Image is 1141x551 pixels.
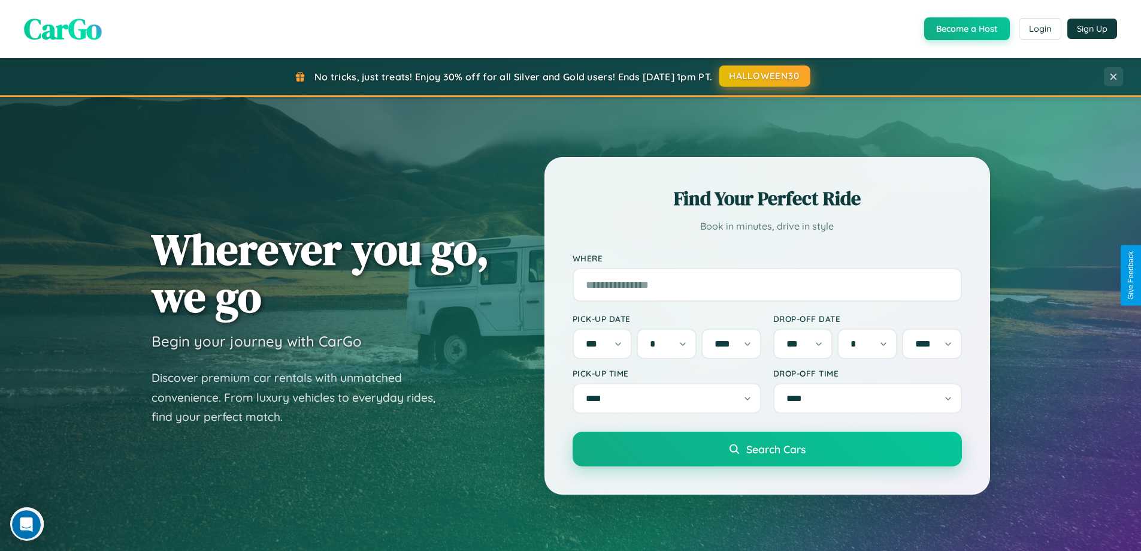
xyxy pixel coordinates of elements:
[773,368,962,378] label: Drop-off Time
[1127,251,1135,300] div: Give Feedback
[314,71,712,83] span: No tricks, just treats! Enjoy 30% off for all Silver and Gold users! Ends [DATE] 1pm PT.
[5,5,223,38] div: Open Intercom Messenger
[573,253,962,263] label: Where
[152,225,489,320] h1: Wherever you go, we go
[10,507,44,541] iframe: Intercom live chat discovery launcher
[1067,19,1117,39] button: Sign Up
[12,510,41,539] iframe: Intercom live chat
[773,314,962,324] label: Drop-off Date
[573,185,962,212] h2: Find Your Perfect Ride
[573,432,962,466] button: Search Cars
[573,218,962,235] p: Book in minutes, drive in style
[573,368,761,378] label: Pick-up Time
[746,442,806,456] span: Search Cars
[24,9,102,49] span: CarGo
[152,332,362,350] h3: Begin your journey with CarGo
[1019,18,1061,40] button: Login
[719,65,810,87] button: HALLOWEEN30
[924,17,1010,40] button: Become a Host
[573,314,761,324] label: Pick-up Date
[152,368,451,427] p: Discover premium car rentals with unmatched convenience. From luxury vehicles to everyday rides, ...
